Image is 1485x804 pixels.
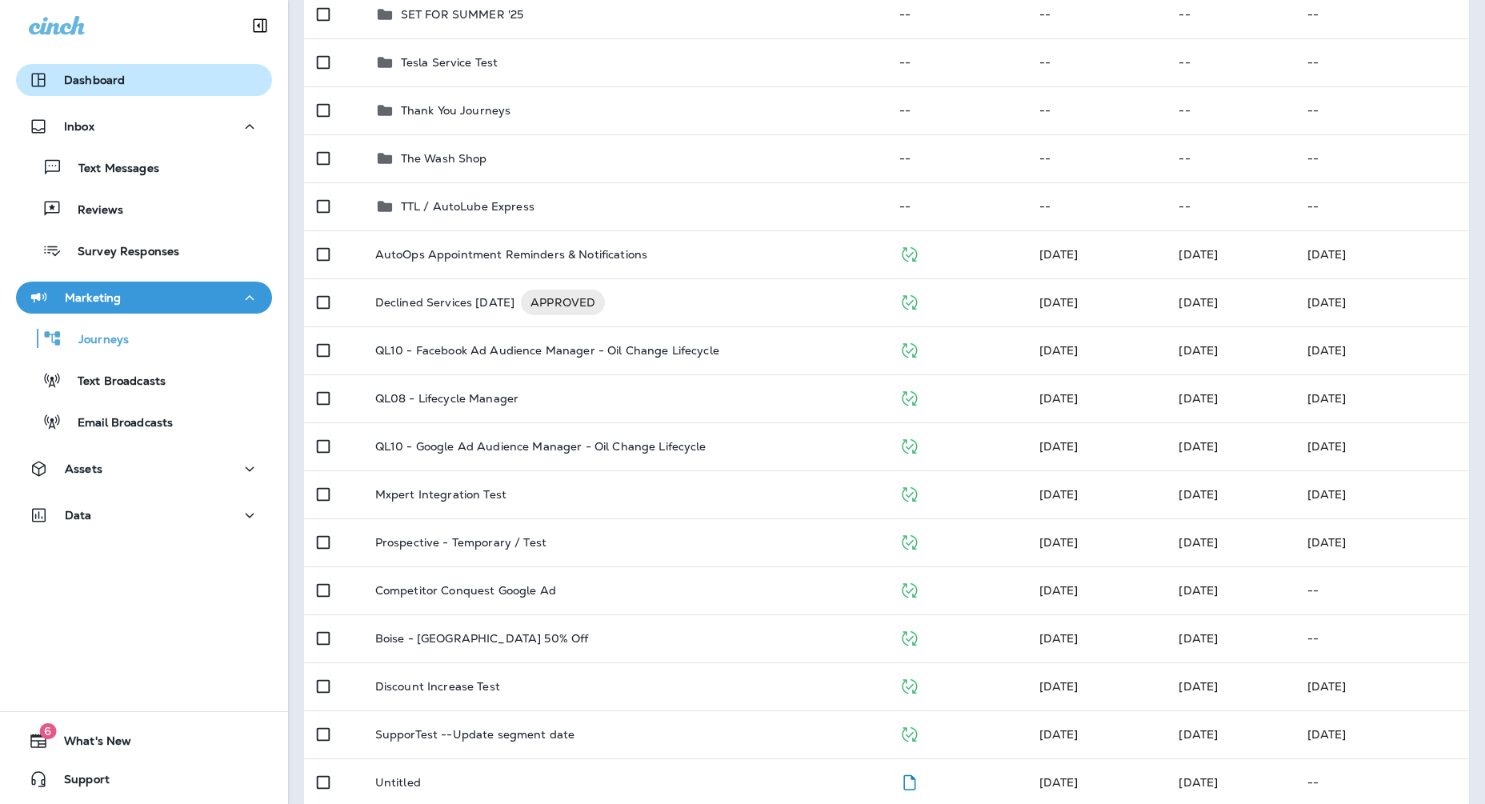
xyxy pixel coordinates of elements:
[48,773,110,792] span: Support
[375,290,514,315] p: Declined Services [DATE]
[16,282,272,314] button: Marketing
[16,363,272,397] button: Text Broadcasts
[899,678,919,692] span: Published
[1039,727,1079,742] span: Eluwa Monday
[16,192,272,226] button: Reviews
[1179,343,1218,358] span: Brookelynn Miller
[1166,134,1294,182] td: --
[1179,439,1218,454] span: Brookelynn Miller
[887,182,1027,230] td: --
[16,64,272,96] button: Dashboard
[1307,776,1456,789] p: --
[1295,278,1469,326] td: [DATE]
[899,438,919,452] span: Published
[899,534,919,548] span: Published
[1295,38,1469,86] td: --
[375,440,706,453] p: QL10 - Google Ad Audience Manager - Oil Change Lifecycle
[64,120,94,133] p: Inbox
[375,536,546,549] p: Prospective - Temporary / Test
[899,726,919,740] span: Published
[1039,583,1079,598] span: Brookelynn Miller
[16,150,272,184] button: Text Messages
[16,499,272,531] button: Data
[1039,391,1079,406] span: Developer Integrations
[1166,38,1294,86] td: --
[375,344,719,357] p: QL10 - Facebook Ad Audience Manager - Oil Change Lifecycle
[1179,295,1218,310] span: Brookelynn Miller
[1179,775,1218,790] span: J-P Scoville
[65,462,102,475] p: Assets
[1039,631,1079,646] span: Brookelynn Miller
[1295,230,1469,278] td: [DATE]
[1039,343,1079,358] span: Brookelynn Miller
[62,416,173,431] p: Email Broadcasts
[238,10,282,42] button: Collapse Sidebar
[899,774,919,788] span: Draft
[401,152,487,165] p: The Wash Shop
[1166,86,1294,134] td: --
[1179,247,1218,262] span: Brookelynn Miller
[375,776,421,789] p: Untitled
[39,723,56,739] span: 6
[16,234,272,267] button: Survey Responses
[401,56,498,69] p: Tesla Service Test
[521,290,605,315] div: APPROVED
[62,162,159,177] p: Text Messages
[1307,584,1456,597] p: --
[65,509,92,522] p: Data
[899,486,919,500] span: Published
[16,763,272,795] button: Support
[1295,662,1469,710] td: [DATE]
[375,584,556,597] p: Competitor Conquest Google Ad
[1295,710,1469,758] td: [DATE]
[62,203,123,218] p: Reviews
[1295,326,1469,374] td: [DATE]
[48,734,131,754] span: What's New
[375,728,574,741] p: SupporTest --Update segment date
[1179,391,1218,406] span: Brookelynn Miller
[1179,487,1218,502] span: Brookelynn Miller
[1295,182,1469,230] td: --
[887,134,1027,182] td: --
[521,294,605,310] span: APPROVED
[1039,295,1079,310] span: Brookelynn Miller
[899,582,919,596] span: Published
[375,392,518,405] p: QL08 - Lifecycle Manager
[1307,632,1456,645] p: --
[375,248,647,261] p: AutoOps Appointment Reminders & Notifications
[1027,134,1167,182] td: --
[62,333,129,348] p: Journeys
[1295,422,1469,470] td: [DATE]
[899,294,919,308] span: Published
[887,38,1027,86] td: --
[64,74,125,86] p: Dashboard
[1295,374,1469,422] td: [DATE]
[1039,247,1079,262] span: Brookelynn Miller
[401,104,511,117] p: Thank You Journeys
[1039,775,1079,790] span: J-P Scoville
[16,405,272,438] button: Email Broadcasts
[16,110,272,142] button: Inbox
[1179,535,1218,550] span: Brookelynn Miller
[1027,182,1167,230] td: --
[1039,679,1079,694] span: Brookelynn Miller
[16,322,272,355] button: Journeys
[1295,518,1469,566] td: [DATE]
[16,453,272,485] button: Assets
[1039,439,1079,454] span: Brookelynn Miller
[899,246,919,260] span: Published
[375,488,506,501] p: Mxpert Integration Test
[401,8,524,21] p: SET FOR SUMMER '25
[899,390,919,404] span: Published
[65,291,121,304] p: Marketing
[1295,86,1469,134] td: --
[1166,182,1294,230] td: --
[16,725,272,757] button: 6What's New
[1179,679,1218,694] span: Brookelynn Miller
[887,86,1027,134] td: --
[1027,86,1167,134] td: --
[899,342,919,356] span: Published
[899,630,919,644] span: Published
[401,200,534,213] p: TTL / AutoLube Express
[1027,38,1167,86] td: --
